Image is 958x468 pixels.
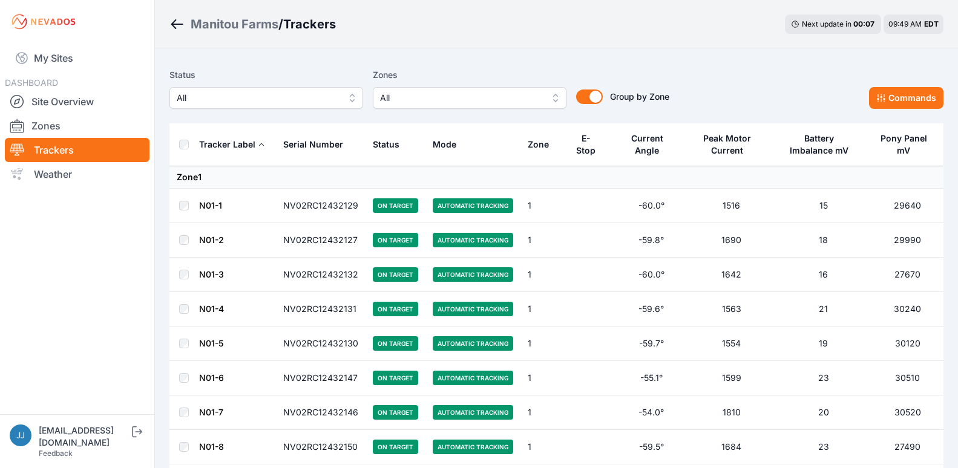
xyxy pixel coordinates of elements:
[373,87,566,109] button: All
[775,292,872,327] td: 21
[872,361,943,395] td: 30510
[373,302,418,316] span: On Target
[276,189,366,223] td: NV02RC12432129
[782,124,865,165] button: Battery Imbalance mV
[169,87,363,109] button: All
[688,327,775,361] td: 1554
[688,430,775,464] td: 1684
[695,132,760,157] div: Peak Motor Current
[199,130,265,159] button: Tracker Label
[879,132,928,157] div: Pony Panel mV
[872,395,943,430] td: 30520
[615,223,687,258] td: -59.8°
[5,114,149,138] a: Zones
[373,336,418,351] span: On Target
[433,302,513,316] span: Automatic Tracking
[276,327,366,361] td: NV02RC12432130
[520,327,566,361] td: 1
[520,258,566,292] td: 1
[276,258,366,292] td: NV02RC12432132
[373,138,399,151] div: Status
[199,441,224,452] a: N01-8
[879,124,936,165] button: Pony Panel mV
[528,138,549,151] div: Zone
[278,16,283,33] span: /
[5,44,149,73] a: My Sites
[615,258,687,292] td: -60.0°
[5,162,149,186] a: Weather
[169,68,363,82] label: Status
[872,430,943,464] td: 27490
[573,124,608,165] button: E-Stop
[10,12,77,31] img: Nevados
[373,130,409,159] button: Status
[610,91,669,102] span: Group by Zone
[924,19,939,28] span: EDT
[39,424,130,449] div: [EMAIL_ADDRESS][DOMAIN_NAME]
[688,395,775,430] td: 1810
[775,395,872,430] td: 20
[276,361,366,395] td: NV02RC12432147
[433,198,513,213] span: Automatic Tracking
[433,138,456,151] div: Mode
[622,132,672,157] div: Current Angle
[615,361,687,395] td: -55.1°
[622,124,680,165] button: Current Angle
[199,138,255,151] div: Tracker Label
[520,189,566,223] td: 1
[573,132,599,157] div: E-Stop
[373,68,566,82] label: Zones
[433,336,513,351] span: Automatic Tracking
[5,89,149,114] a: Site Overview
[373,198,418,213] span: On Target
[276,223,366,258] td: NV02RC12432127
[615,430,687,464] td: -59.5°
[872,223,943,258] td: 29990
[872,258,943,292] td: 27670
[433,405,513,420] span: Automatic Tracking
[688,258,775,292] td: 1642
[688,189,775,223] td: 1516
[520,430,566,464] td: 1
[782,132,856,157] div: Battery Imbalance mV
[199,338,223,348] a: N01-5
[433,267,513,282] span: Automatic Tracking
[169,8,336,40] nav: Breadcrumb
[888,19,922,28] span: 09:49 AM
[433,440,513,454] span: Automatic Tracking
[695,124,768,165] button: Peak Motor Current
[199,304,224,314] a: N01-4
[373,405,418,420] span: On Target
[520,361,566,395] td: 1
[276,430,366,464] td: NV02RC12432150
[199,269,224,279] a: N01-3
[688,361,775,395] td: 1599
[283,16,336,33] h3: Trackers
[191,16,278,33] a: Manitou Farms
[433,130,466,159] button: Mode
[433,371,513,385] span: Automatic Tracking
[520,395,566,430] td: 1
[520,223,566,258] td: 1
[615,327,687,361] td: -59.7°
[373,440,418,454] span: On Target
[869,87,943,109] button: Commands
[373,233,418,247] span: On Target
[872,327,943,361] td: 30120
[775,361,872,395] td: 23
[283,130,353,159] button: Serial Number
[433,233,513,247] span: Automatic Tracking
[199,200,222,210] a: N01-1
[775,258,872,292] td: 16
[5,77,58,88] span: DASHBOARD
[276,395,366,430] td: NV02RC12432146
[615,189,687,223] td: -60.0°
[380,91,542,105] span: All
[169,166,943,189] td: Zone 1
[5,138,149,162] a: Trackers
[39,449,73,458] a: Feedback
[373,371,418,385] span: On Target
[520,292,566,327] td: 1
[199,235,224,245] a: N01-2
